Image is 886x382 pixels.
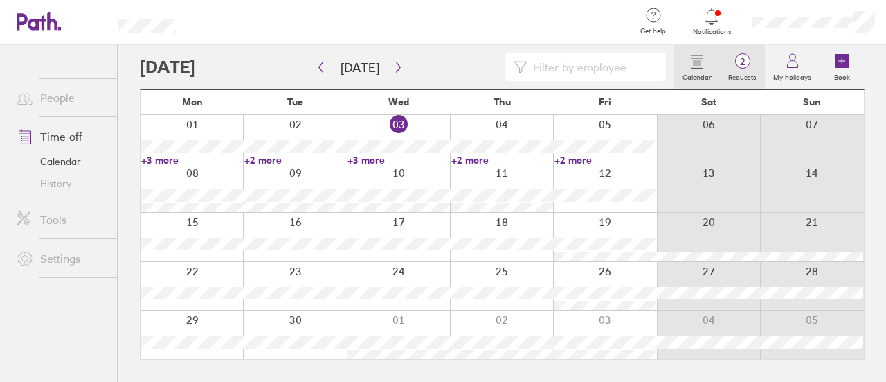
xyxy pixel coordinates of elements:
[6,245,117,272] a: Settings
[720,69,765,82] label: Requests
[494,96,511,107] span: Thu
[826,69,858,82] label: Book
[720,45,765,89] a: 2Requests
[388,96,409,107] span: Wed
[820,45,864,89] a: Book
[244,154,346,166] a: +2 more
[182,96,203,107] span: Mon
[329,56,390,79] button: [DATE]
[451,154,553,166] a: +2 more
[701,96,716,107] span: Sat
[527,54,658,80] input: Filter by employee
[720,56,765,67] span: 2
[631,27,676,35] span: Get help
[554,154,656,166] a: +2 more
[6,84,117,112] a: People
[765,69,820,82] label: My holidays
[765,45,820,89] a: My holidays
[6,150,117,173] a: Calendar
[6,173,117,195] a: History
[689,7,734,36] a: Notifications
[674,69,720,82] label: Calendar
[6,123,117,150] a: Time off
[141,154,243,166] a: +3 more
[599,96,611,107] span: Fri
[674,45,720,89] a: Calendar
[6,206,117,234] a: Tools
[689,28,734,36] span: Notifications
[287,96,303,107] span: Tue
[803,96,821,107] span: Sun
[347,154,449,166] a: +3 more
